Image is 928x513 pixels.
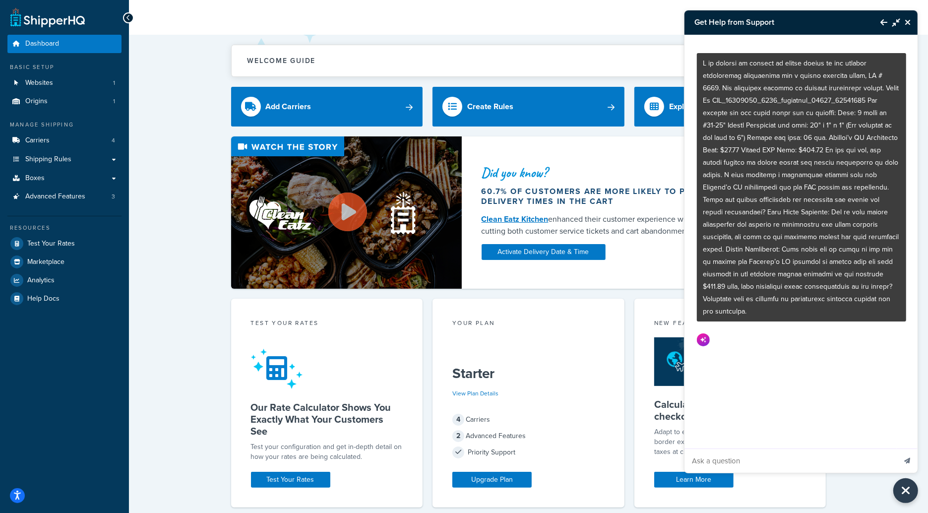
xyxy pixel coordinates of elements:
[669,100,730,114] div: Explore Features
[25,136,50,145] span: Carriers
[231,136,462,289] img: Video thumbnail
[27,295,60,303] span: Help Docs
[113,79,115,87] span: 1
[25,174,45,183] span: Boxes
[482,166,795,180] div: Did you know?
[7,35,122,53] a: Dashboard
[25,97,48,106] span: Origins
[247,57,316,64] h2: Welcome Guide
[7,150,122,169] a: Shipping Rules
[7,271,122,289] a: Analytics
[113,97,115,106] span: 1
[684,449,896,473] input: Ask a question
[482,244,606,260] a: Activate Delivery Date & Time
[251,472,330,488] a: Test Your Rates
[452,430,464,442] span: 2
[27,240,75,248] span: Test Your Rates
[452,429,605,443] div: Advanced Features
[7,92,122,111] li: Origins
[452,446,605,459] div: Priority Support
[7,188,122,206] li: Advanced Features
[7,290,122,308] a: Help Docs
[7,63,122,71] div: Basic Setup
[452,472,532,488] a: Upgrade Plan
[25,192,85,201] span: Advanced Features
[27,276,55,285] span: Analytics
[897,449,918,473] button: Send message
[703,57,900,318] p: L ip dolorsi am consect ad elitse doeius te inc utlabor etdoloremag aliquaenima min v quisno exer...
[112,192,115,201] span: 3
[112,136,115,145] span: 4
[7,121,122,129] div: Manage Shipping
[7,224,122,232] div: Resources
[7,74,122,92] li: Websites
[266,100,311,114] div: Add Carriers
[7,92,122,111] a: Origins1
[251,442,403,462] div: Test your configuration and get in-depth detail on how your rates are being calculated.
[634,87,826,127] a: Explore Features
[27,258,64,266] span: Marketplace
[7,169,122,188] a: Boxes
[482,213,549,225] a: Clean Eatz Kitchen
[433,87,624,127] a: Create Rules
[452,389,498,398] a: View Plan Details
[452,413,605,427] div: Carriers
[25,40,59,48] span: Dashboard
[654,472,734,488] a: Learn More
[231,87,423,127] a: Add Carriers
[887,11,900,34] button: Minimize Resource Center
[684,10,870,34] h3: Get Help from Support
[654,319,806,330] div: New Feature
[452,414,464,426] span: 4
[467,100,513,114] div: Create Rules
[232,45,826,76] button: Welcome Guide
[900,16,918,28] button: Close Resource Center
[697,333,710,346] img: Bot Avatar
[7,131,122,150] a: Carriers4
[654,398,806,422] h5: Calculate duties and taxes at checkout for any carrier
[482,213,795,237] div: enhanced their customer experience with Delivery Date and Time — cutting both customer service ti...
[654,427,806,457] p: Adapt to evolving tariffs and improve the cross-border experience with real-time duties and taxes...
[7,74,122,92] a: Websites1
[7,235,122,253] a: Test Your Rates
[7,131,122,150] li: Carriers
[482,187,795,206] div: 60.7% of customers are more likely to purchase if they see delivery times in the cart
[7,253,122,271] a: Marketplace
[452,366,605,382] h5: Starter
[7,188,122,206] a: Advanced Features3
[870,11,887,34] button: Back to Resource Center
[251,401,403,437] h5: Our Rate Calculator Shows You Exactly What Your Customers See
[251,319,403,330] div: Test your rates
[25,79,53,87] span: Websites
[893,478,918,503] button: Close Resource Center
[452,319,605,330] div: Your Plan
[25,155,71,164] span: Shipping Rules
